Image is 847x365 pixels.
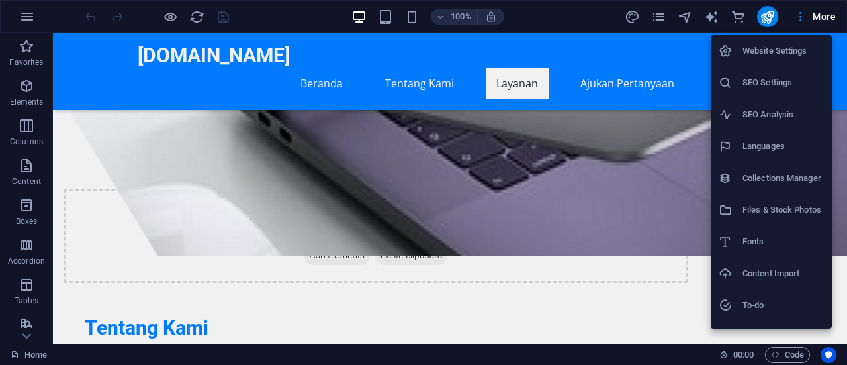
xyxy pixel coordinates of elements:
h6: Website Settings [742,43,824,59]
h6: SEO Analysis [742,107,824,123]
h6: Collections Manager [742,170,824,186]
span: Paste clipboard [322,213,395,232]
h6: To-do [742,297,824,313]
h6: Fonts [742,234,824,250]
h6: SEO Settings [742,75,824,91]
span: Add elements [251,213,317,232]
h6: Content Import [742,266,824,282]
h6: Files & Stock Photos [742,202,824,218]
h6: Languages [742,138,824,154]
